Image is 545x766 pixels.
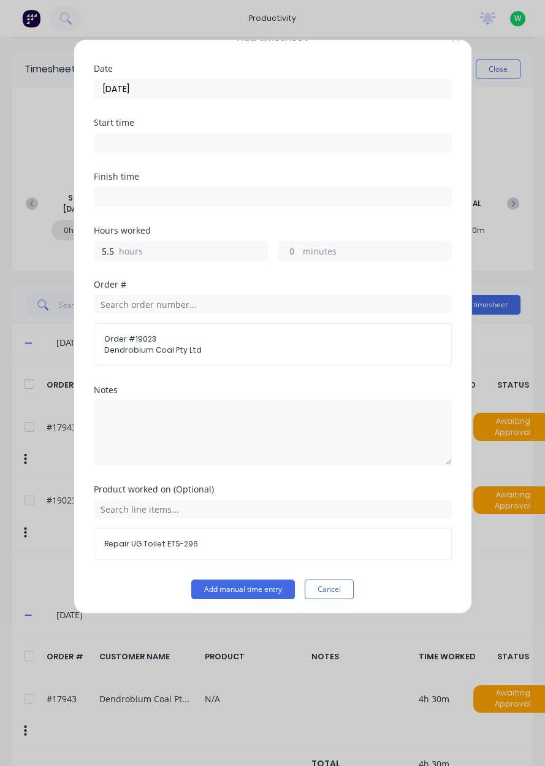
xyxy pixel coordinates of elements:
label: hours [119,245,267,260]
div: Start time [94,118,452,127]
div: Product worked on (Optional) [94,485,452,494]
button: Cancel [305,580,354,599]
div: Date [94,64,452,73]
input: 0 [94,242,116,260]
input: Search order number... [94,295,452,313]
div: Notes [94,386,452,394]
span: Dendrobium Coal Pty Ltd [104,345,441,356]
span: Repair UG Toilet ETS-296 [104,538,441,550]
div: Hours worked [94,226,452,235]
div: Order # [94,280,452,289]
input: Search line items... [94,500,452,518]
span: Order # 19023 [104,334,441,345]
input: 0 [278,242,300,260]
div: Finish time [94,172,452,181]
label: minutes [303,245,451,260]
button: Add manual time entry [191,580,295,599]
